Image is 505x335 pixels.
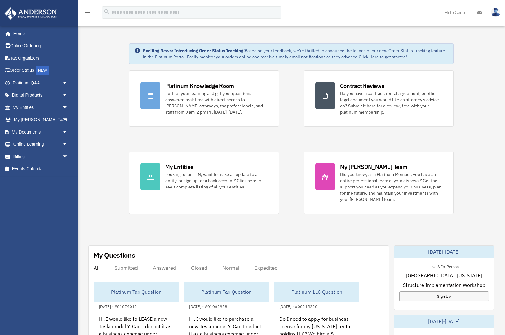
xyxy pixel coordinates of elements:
div: Platinum Tax Question [184,282,269,302]
div: My Entities [165,163,193,171]
div: My [PERSON_NAME] Team [340,163,407,171]
span: [GEOGRAPHIC_DATA], [US_STATE] [406,272,482,279]
div: Platinum Tax Question [94,282,179,302]
a: Events Calendar [4,163,78,175]
div: All [94,265,100,271]
a: Click Here to get started! [359,54,407,60]
span: arrow_drop_down [62,89,74,102]
div: Platinum Knowledge Room [165,82,234,90]
a: Platinum Knowledge Room Further your learning and get your questions answered real-time with dire... [129,70,279,127]
a: Sign Up [399,291,489,301]
div: [DATE] - #00215220 [274,303,322,309]
div: Contract Reviews [340,82,384,90]
a: Digital Productsarrow_drop_down [4,89,78,102]
a: Contract Reviews Do you have a contract, rental agreement, or other legal document you would like... [304,70,454,127]
div: Looking for an EIN, want to make an update to an entity, or sign up for a bank account? Click her... [165,171,268,190]
div: My Questions [94,251,135,260]
a: Order StatusNEW [4,64,78,77]
div: Further your learning and get your questions answered real-time with direct access to [PERSON_NAM... [165,90,268,115]
div: Platinum LLC Question [274,282,359,302]
i: menu [84,9,91,16]
div: [DATE]-[DATE] [394,246,494,258]
img: Anderson Advisors Platinum Portal [3,7,59,20]
a: Tax Organizers [4,52,78,64]
a: Online Learningarrow_drop_down [4,138,78,151]
a: My Entitiesarrow_drop_down [4,101,78,114]
div: Expedited [254,265,278,271]
span: arrow_drop_down [62,150,74,163]
span: Structure Implementation Workshop [403,281,485,289]
div: Submitted [114,265,138,271]
div: [DATE] - #01062958 [184,303,232,309]
div: Normal [222,265,239,271]
span: arrow_drop_down [62,77,74,89]
a: My [PERSON_NAME] Team Did you know, as a Platinum Member, you have an entire professional team at... [304,152,454,214]
a: Platinum Q&Aarrow_drop_down [4,77,78,89]
span: arrow_drop_down [62,114,74,126]
div: [DATE]-[DATE] [394,315,494,328]
a: menu [84,11,91,16]
span: arrow_drop_down [62,138,74,151]
span: arrow_drop_down [62,126,74,138]
a: My Documentsarrow_drop_down [4,126,78,138]
div: Did you know, as a Platinum Member, you have an entire professional team at your disposal? Get th... [340,171,442,202]
img: User Pic [491,8,500,17]
div: Live & In-Person [424,263,464,269]
div: [DATE] - #01074012 [94,303,142,309]
i: search [104,8,110,15]
a: My Entities Looking for an EIN, want to make an update to an entity, or sign up for a bank accoun... [129,152,279,214]
div: Closed [191,265,207,271]
a: Home [4,27,74,40]
a: Billingarrow_drop_down [4,150,78,163]
a: My [PERSON_NAME] Teamarrow_drop_down [4,114,78,126]
a: Online Ordering [4,40,78,52]
div: Based on your feedback, we're thrilled to announce the launch of our new Order Status Tracking fe... [143,48,448,60]
div: Do you have a contract, rental agreement, or other legal document you would like an attorney's ad... [340,90,442,115]
strong: Exciting News: Introducing Order Status Tracking! [143,48,245,53]
div: Answered [153,265,176,271]
span: arrow_drop_down [62,101,74,114]
div: NEW [36,66,49,75]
